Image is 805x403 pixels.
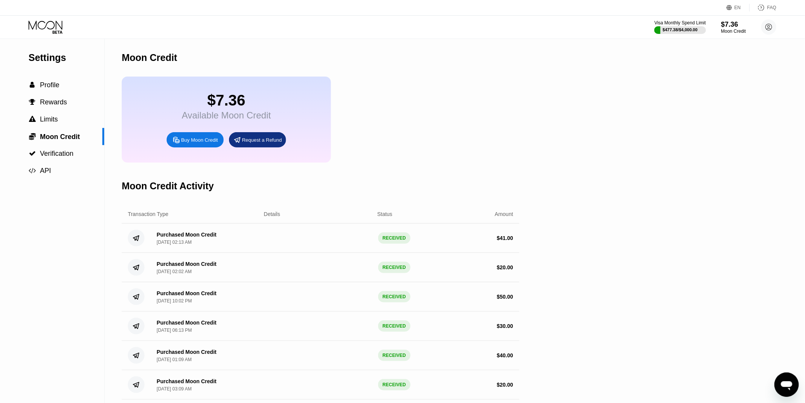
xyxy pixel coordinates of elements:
[29,99,36,106] span: 
[181,137,218,143] div: Buy Moon Credit
[378,320,410,332] div: RECEIVED
[157,378,216,384] div: Purchased Moon Credit
[29,150,36,157] span: 
[122,181,214,192] div: Moon Credit Activity
[29,133,36,140] span: 
[750,4,776,11] div: FAQ
[40,81,59,89] span: Profile
[182,110,271,121] div: Available Moon Credit
[654,20,706,34] div: Visa Monthly Spend Limit$477.38/$4,000.00
[721,21,746,29] div: $7.36
[377,211,393,217] div: Status
[157,328,192,333] div: [DATE] 06:13 PM
[721,21,746,34] div: $7.36Moon Credit
[654,20,706,26] div: Visa Monthly Spend Limit
[157,386,192,392] div: [DATE] 03:09 AM
[495,211,513,217] div: Amount
[767,5,776,10] div: FAQ
[378,350,410,361] div: RECEIVED
[157,261,216,267] div: Purchased Moon Credit
[122,52,177,63] div: Moon Credit
[663,27,698,32] div: $477.38 / $4,000.00
[157,240,192,245] div: [DATE] 02:13 AM
[497,323,513,329] div: $ 30.00
[775,373,799,397] iframe: Button to launch messaging window
[157,320,216,326] div: Purchased Moon Credit
[378,232,410,244] div: RECEIVED
[735,5,741,10] div: EN
[40,133,80,141] span: Moon Credit
[497,294,513,300] div: $ 50.00
[40,150,73,157] span: Verification
[157,290,216,296] div: Purchased Moon Credit
[378,262,410,273] div: RECEIVED
[40,115,58,123] span: Limits
[378,379,410,390] div: RECEIVED
[29,52,104,63] div: Settings
[157,357,192,362] div: [DATE] 01:09 AM
[229,132,286,147] div: Request a Refund
[29,167,36,174] span: 
[497,235,513,241] div: $ 41.00
[497,264,513,270] div: $ 20.00
[40,167,51,174] span: API
[157,232,216,238] div: Purchased Moon Credit
[182,92,271,109] div: $7.36
[29,82,36,88] div: 
[157,349,216,355] div: Purchased Moon Credit
[497,382,513,388] div: $ 20.00
[497,352,513,358] div: $ 40.00
[40,98,67,106] span: Rewards
[264,211,280,217] div: Details
[157,269,192,274] div: [DATE] 02:02 AM
[727,4,750,11] div: EN
[128,211,169,217] div: Transaction Type
[167,132,224,147] div: Buy Moon Credit
[721,29,746,34] div: Moon Credit
[29,116,36,123] span: 
[242,137,282,143] div: Request a Refund
[30,82,35,88] span: 
[157,298,192,304] div: [DATE] 10:02 PM
[378,291,410,302] div: RECEIVED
